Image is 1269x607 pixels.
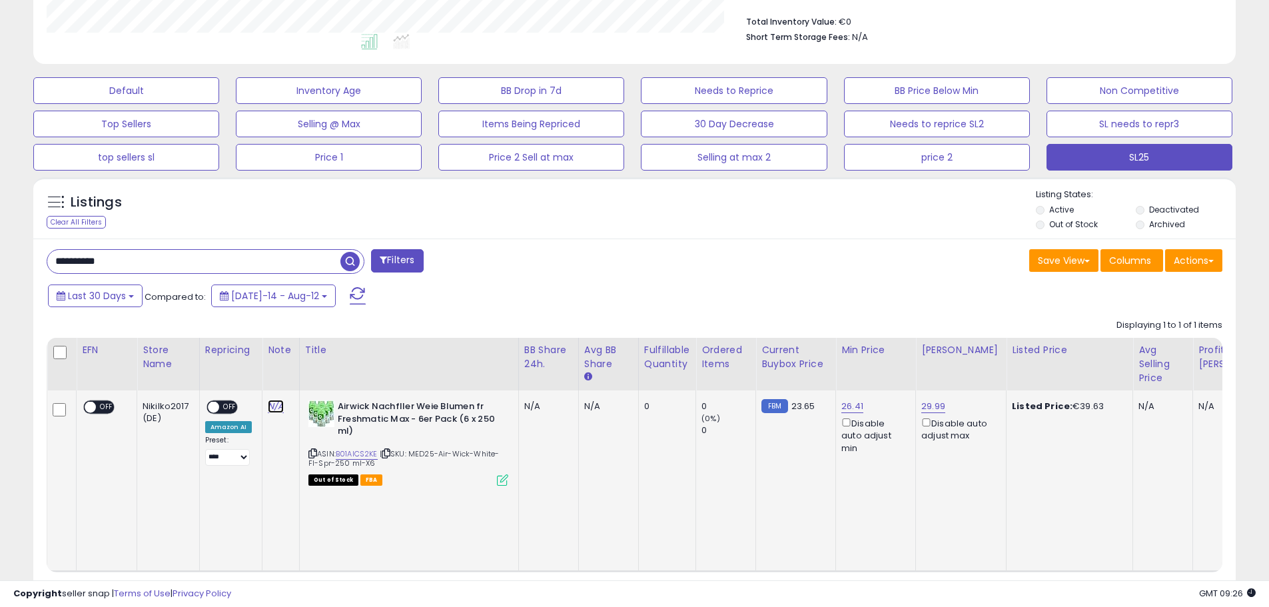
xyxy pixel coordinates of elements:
div: Min Price [841,343,910,357]
img: 51QmAxjDWLL._SL40_.jpg [308,400,334,427]
button: Selling at max 2 [641,144,827,171]
p: Listing States: [1036,189,1236,201]
button: SL needs to repr3 [1047,111,1232,137]
button: Needs to reprice SL2 [844,111,1030,137]
b: Total Inventory Value: [746,16,837,27]
div: [PERSON_NAME] [921,343,1001,357]
div: Title [305,343,513,357]
span: N/A [852,31,868,43]
button: Save View [1029,249,1098,272]
span: 2025-09-12 09:26 GMT [1199,587,1256,600]
div: Current Buybox Price [761,343,830,371]
button: 30 Day Decrease [641,111,827,137]
span: OFF [219,402,240,413]
div: N/A [524,400,568,412]
label: Out of Stock [1049,219,1098,230]
div: Clear All Filters [47,216,106,229]
small: (0%) [701,413,720,424]
li: €0 [746,13,1212,29]
span: | SKU: MED25-Air-Wick-White-Fl-Spr-250 ml-X6 [308,448,500,468]
button: Items Being Repriced [438,111,624,137]
b: Airwick Nachfller Weie Blumen fr Freshmatic Max - 6er Pack (6 x 250 ml) [338,400,500,441]
button: Top Sellers [33,111,219,137]
button: BB Drop in 7d [438,77,624,104]
div: 0 [701,400,755,412]
button: top sellers sl [33,144,219,171]
div: Avg BB Share [584,343,633,371]
button: Price 2 Sell at max [438,144,624,171]
div: €39.63 [1012,400,1122,412]
span: Columns [1109,254,1151,267]
a: 26.41 [841,400,863,413]
button: Filters [371,249,423,273]
span: Compared to: [145,291,206,303]
button: Default [33,77,219,104]
a: N/A [268,400,284,413]
button: BB Price Below Min [844,77,1030,104]
h5: Listings [71,193,122,212]
span: Last 30 Days [68,289,126,303]
a: Privacy Policy [173,587,231,600]
div: Store Name [143,343,194,371]
div: Displaying 1 to 1 of 1 items [1116,319,1222,332]
div: Amazon AI [205,421,252,433]
div: BB Share 24h. [524,343,573,371]
button: SL25 [1047,144,1232,171]
span: [DATE]-14 - Aug-12 [231,289,319,303]
span: All listings that are currently out of stock and unavailable for purchase on Amazon [308,474,358,486]
button: Last 30 Days [48,285,143,307]
div: Disable auto adjust max [921,416,996,442]
div: N/A [584,400,628,412]
span: OFF [96,402,117,413]
small: FBM [761,399,787,413]
b: Listed Price: [1012,400,1072,412]
button: Inventory Age [236,77,422,104]
div: EFN [82,343,131,357]
small: Avg BB Share. [584,371,592,383]
a: 29.99 [921,400,945,413]
label: Active [1049,204,1074,215]
button: Non Competitive [1047,77,1232,104]
div: Repricing [205,343,256,357]
button: price 2 [844,144,1030,171]
a: Terms of Use [114,587,171,600]
button: Columns [1100,249,1163,272]
div: seller snap | | [13,588,231,600]
button: Selling @ Max [236,111,422,137]
div: Preset: [205,436,252,466]
label: Archived [1149,219,1185,230]
div: Disable auto adjust min [841,416,905,454]
button: Needs to Reprice [641,77,827,104]
div: 0 [644,400,685,412]
span: 23.65 [791,400,815,412]
div: Ordered Items [701,343,750,371]
div: ASIN: [308,400,508,484]
span: FBA [360,474,383,486]
a: B01AICS2KE [336,448,378,460]
div: N/A [1138,400,1182,412]
button: [DATE]-14 - Aug-12 [211,285,336,307]
strong: Copyright [13,587,62,600]
div: Note [268,343,294,357]
div: Fulfillable Quantity [644,343,690,371]
div: Listed Price [1012,343,1127,357]
button: Price 1 [236,144,422,171]
button: Actions [1165,249,1222,272]
div: Avg Selling Price [1138,343,1187,385]
div: Nikilko2017 (DE) [143,400,189,424]
div: 0 [701,424,755,436]
b: Short Term Storage Fees: [746,31,850,43]
label: Deactivated [1149,204,1199,215]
